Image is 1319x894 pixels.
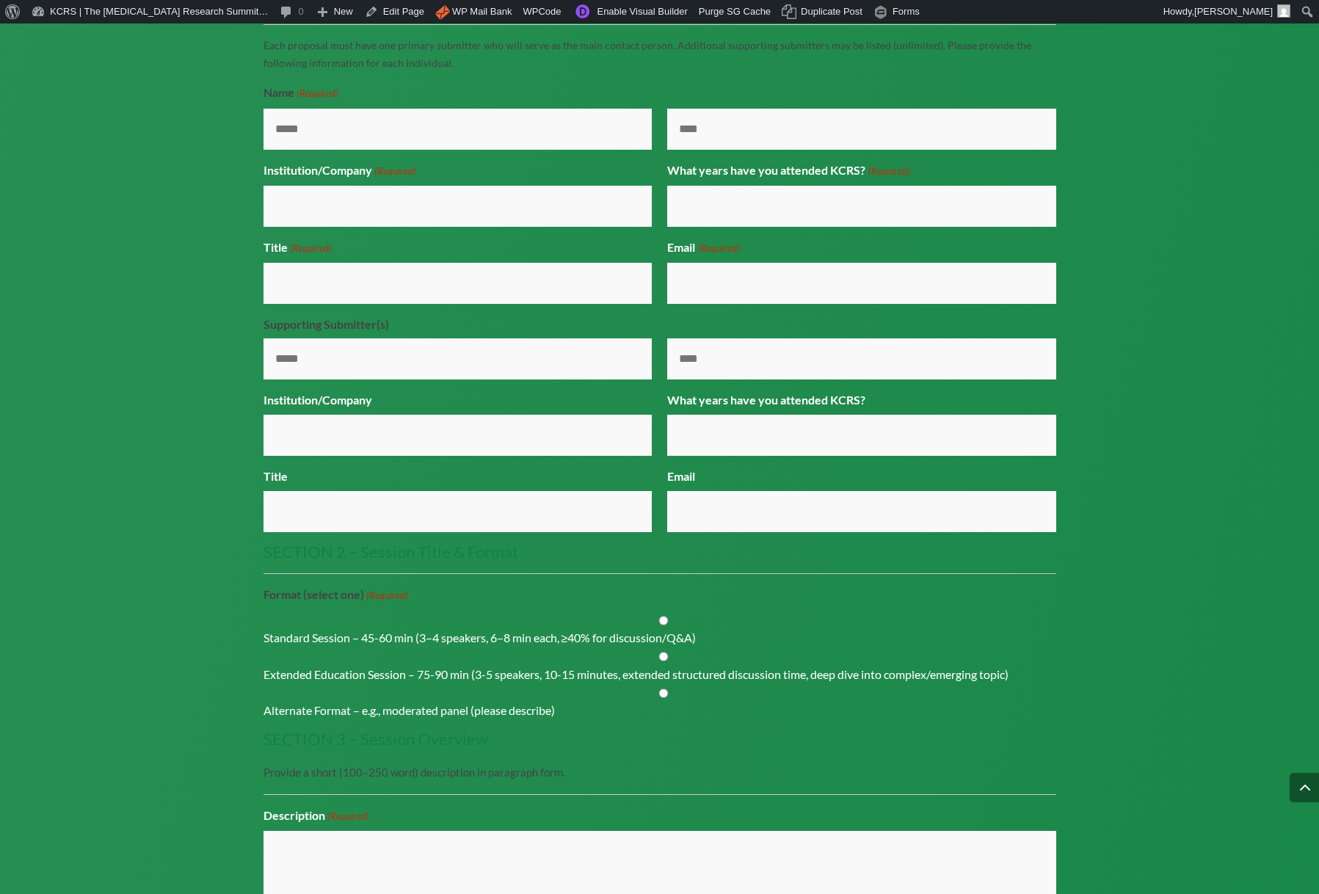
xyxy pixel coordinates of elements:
label: Title [264,468,288,485]
label: Alternate Format – e.g., moderated panel (please describe) [264,702,555,719]
legend: Supporting Submitter(s) [264,316,389,333]
h3: SECTION 2 – Session Title & Format [264,544,1044,567]
span: (Required) [867,162,910,180]
span: (Required) [373,162,416,180]
label: Description [264,807,369,825]
label: Standard Session – 45-60 min (3–4 speakers, 6–8 min each, ≥40% for discussion/Q&A) [264,629,697,647]
legend: Name [264,84,338,103]
div: Provide a short (100–250 word) description in paragraph form. [264,755,1044,782]
div: Each proposal must have one primary submitter who will serve as the main contact person. Addition... [264,37,1056,72]
label: Title [264,239,332,257]
label: What years have you attended KCRS? [667,161,909,180]
label: Extended Education Session – 75-90 min (3-5 speakers, 10-15 minutes, extended structured discussi... [264,666,1009,683]
span: [PERSON_NAME] [1194,6,1273,17]
span: (Required) [697,239,740,257]
span: (Required) [326,807,369,825]
span: (Required) [365,587,408,605]
span: (Required) [295,85,338,103]
img: icon.png [435,5,450,20]
label: Email [667,239,739,257]
h3: SECTION 3 – Session Overview [264,731,1044,755]
label: What years have you attended KCRS? [667,391,865,409]
label: Institution/Company [264,391,372,409]
span: (Required) [288,239,332,257]
label: Email [667,468,695,485]
legend: Format (select one) [264,586,408,605]
label: Institution/Company [264,161,416,180]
